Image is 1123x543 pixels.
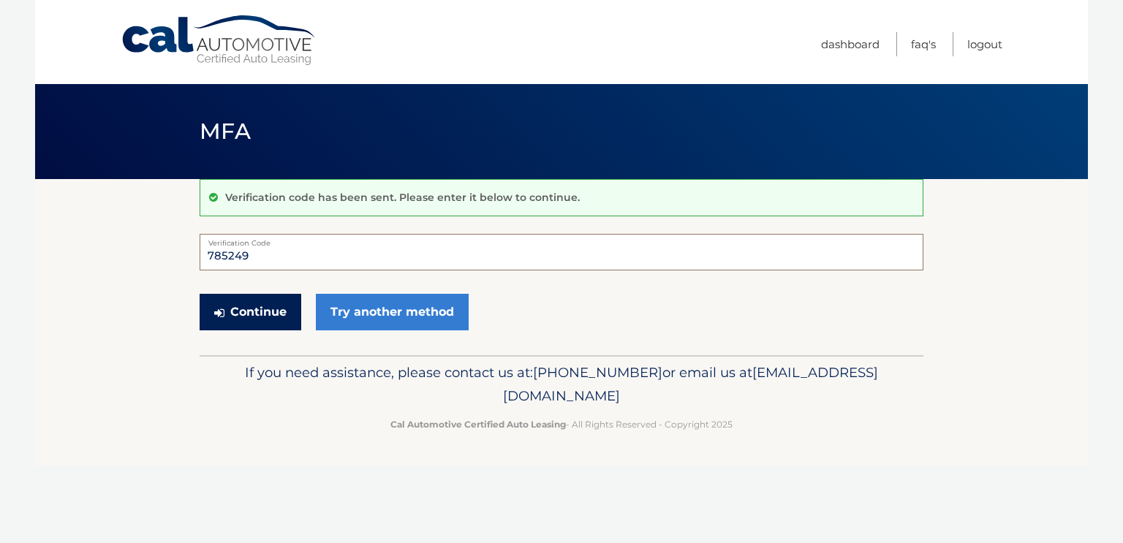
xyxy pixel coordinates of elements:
[121,15,318,67] a: Cal Automotive
[821,32,880,56] a: Dashboard
[200,118,251,145] span: MFA
[200,234,923,246] label: Verification Code
[390,419,566,430] strong: Cal Automotive Certified Auto Leasing
[503,364,878,404] span: [EMAIL_ADDRESS][DOMAIN_NAME]
[316,294,469,330] a: Try another method
[225,191,580,204] p: Verification code has been sent. Please enter it below to continue.
[200,234,923,270] input: Verification Code
[533,364,662,381] span: [PHONE_NUMBER]
[911,32,936,56] a: FAQ's
[967,32,1002,56] a: Logout
[200,294,301,330] button: Continue
[209,361,914,408] p: If you need assistance, please contact us at: or email us at
[209,417,914,432] p: - All Rights Reserved - Copyright 2025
